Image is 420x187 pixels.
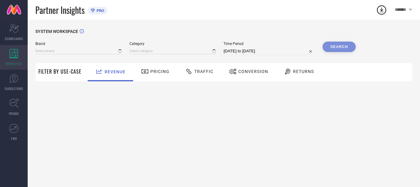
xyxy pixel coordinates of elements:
[224,42,315,46] span: Time Period
[35,48,122,54] input: Select brand
[9,111,19,116] span: TRENDS
[35,29,78,34] span: SYSTEM WORKSPACE
[129,42,216,46] span: Category
[6,61,22,66] span: WORKSPACE
[238,69,268,74] span: Conversion
[35,4,85,16] span: Partner Insights
[5,36,23,41] span: SCORECARDS
[105,69,125,74] span: Revenue
[38,68,81,75] span: Filter By Use-Case
[95,8,104,13] span: PRO
[224,47,315,55] input: Select time period
[129,48,216,54] input: Select category
[293,69,314,74] span: Returns
[376,4,387,15] div: Open download list
[5,86,23,91] span: SUGGESTIONS
[150,69,169,74] span: Pricing
[35,42,122,46] span: Brand
[194,69,213,74] span: Traffic
[11,136,17,141] span: FWD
